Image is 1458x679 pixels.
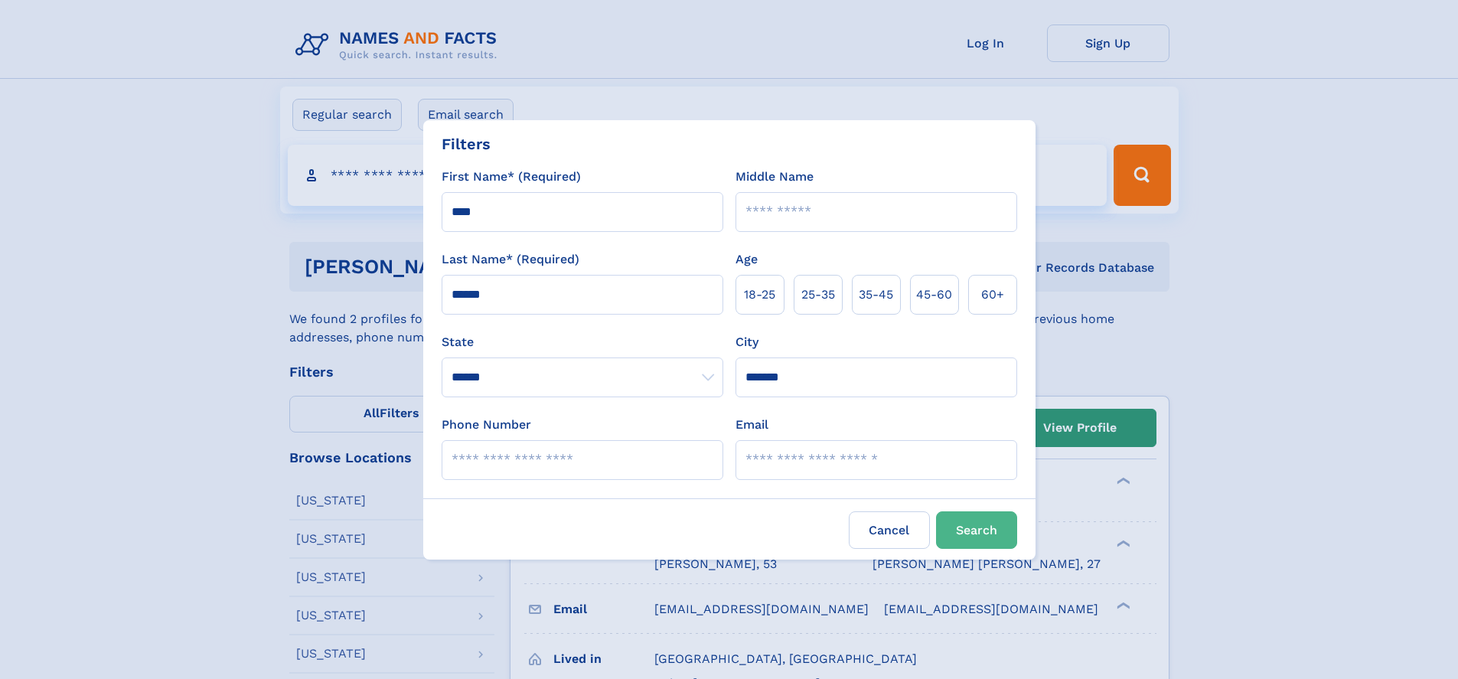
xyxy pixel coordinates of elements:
label: City [736,333,758,351]
label: Phone Number [442,416,531,434]
span: 18‑25 [744,286,775,304]
label: Middle Name [736,168,814,186]
button: Search [936,511,1017,549]
span: 45‑60 [916,286,952,304]
label: Age [736,250,758,269]
label: State [442,333,723,351]
span: 35‑45 [859,286,893,304]
label: Email [736,416,768,434]
label: Last Name* (Required) [442,250,579,269]
span: 25‑35 [801,286,835,304]
div: Filters [442,132,491,155]
label: First Name* (Required) [442,168,581,186]
span: 60+ [981,286,1004,304]
label: Cancel [849,511,930,549]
